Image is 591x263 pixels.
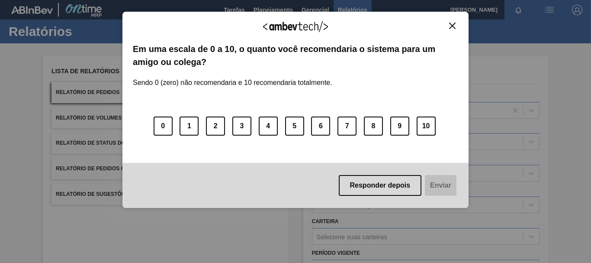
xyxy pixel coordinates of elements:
[154,117,173,136] button: 0
[263,21,328,32] img: Logo Ambevtech
[133,42,458,69] label: Em uma escala de 0 a 10, o quanto você recomendaria o sistema para um amigo ou colega?
[390,117,409,136] button: 9
[133,68,332,87] label: Sendo 0 (zero) não recomendaria e 10 recomendaria totalmente.
[232,117,251,136] button: 3
[259,117,278,136] button: 4
[446,22,458,29] button: Close
[339,175,422,196] button: Responder depois
[206,117,225,136] button: 2
[417,117,436,136] button: 10
[449,23,456,29] img: Close
[311,117,330,136] button: 6
[364,117,383,136] button: 8
[337,117,357,136] button: 7
[285,117,304,136] button: 5
[180,117,199,136] button: 1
